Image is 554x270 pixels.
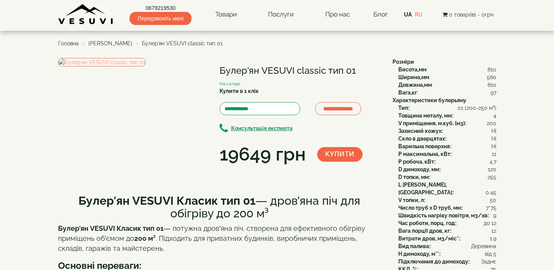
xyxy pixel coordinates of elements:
span: 120 [488,166,496,173]
b: V топки, л: [398,197,425,203]
b: Розміри [393,59,414,65]
div: : [398,235,496,242]
b: P робоча, кВт: [398,159,435,165]
div: : [398,135,496,142]
b: Висота,мм [398,66,426,73]
b: Варильна поверхня: [398,143,451,149]
div: : [398,258,496,265]
button: Купити [317,147,363,162]
div: : [398,119,496,127]
b: Скло в дверцятах: [398,136,446,142]
b: Захисний кожух: [398,128,443,134]
div: : [398,112,496,119]
span: Булер'ян VESUVI classic тип 01 [142,40,223,46]
span: 12 [491,227,496,235]
img: Булер'ян VESUVI classic тип 01 [58,58,146,66]
span: 01 (200-250 м³) [458,104,496,112]
span: від 5 [485,250,496,258]
b: Характеристики булерьяну [393,97,466,103]
b: Витрати дров, м3/міс*: [398,235,460,242]
h2: — дров’яна піч для обігріву до 200 м³ [58,194,381,220]
div: : [398,219,496,227]
span: 50 [490,196,496,204]
strong: Булер’ян VESUVI Класик тип 01 [58,224,164,232]
div: : [398,73,496,81]
a: Про нас [318,6,358,23]
div: : [398,242,496,250]
span: Ні [491,127,496,135]
button: 0 товар(ів) - 0грн [440,10,496,19]
span: 810 [487,81,496,89]
div: : [398,166,496,173]
a: UA [404,12,412,18]
div: : [398,196,496,204]
span: Ні [491,142,496,150]
b: Вага,кг [398,89,417,96]
div: : [398,66,496,73]
div: : [398,150,496,158]
h1: Булер'ян VESUVI classic тип 01 [220,66,381,76]
b: Вага порції дров, кг: [398,228,451,234]
span: Передзвоніть мені [130,12,191,25]
b: Вид палива: [398,243,430,249]
div: : [398,104,496,112]
span: 11 [492,150,496,158]
a: [PERSON_NAME] [88,40,132,46]
div: : [398,227,496,235]
a: Блог [373,10,388,18]
strong: 200 м³ [134,234,156,242]
div: : [398,173,496,181]
b: P максимальна, кВт: [398,151,451,157]
b: H димоходу, м**: [398,251,440,257]
span: 560 [487,73,496,81]
small: На складі [220,81,240,86]
span: до 12 [484,219,496,227]
div: : [398,212,496,219]
p: — потужна дров’яна піч, створена для ефективного обігріву приміщень об’ємом до . Підходить для пр... [58,224,381,253]
b: Число труб x D труб, мм: [398,205,462,211]
div: : [398,127,496,135]
span: 1.9 [490,235,496,242]
b: Товщина металу, мм: [398,113,453,119]
div: : [398,89,496,96]
label: Купити в 1 клік [220,87,259,95]
div: : [398,250,496,258]
div: 19649 грн [220,141,306,167]
span: 0 товар(ів) - 0грн [449,12,494,18]
span: 255 [487,173,496,181]
a: Товари [208,6,245,23]
img: content [58,4,114,25]
span: 0.45 [486,189,496,196]
b: V приміщення, м.куб. (м3): [398,120,466,126]
div: : [398,181,496,196]
span: 810 [487,66,496,73]
span: Заднє [481,258,496,265]
span: Деревина [471,242,496,250]
b: Ширина,мм [398,74,429,80]
b: D димоходу, мм: [398,166,440,172]
b: Тип: [398,105,409,111]
b: Довжина,мм [398,82,432,88]
div: : [398,142,496,150]
a: Послуги [260,6,301,23]
a: Головна [58,40,79,46]
span: 9 [493,212,496,219]
b: Час роботи, порц. год: [398,220,456,226]
div: : [398,81,496,89]
b: Швидкість нагріву повітря, м3/хв: [398,212,489,219]
span: 4 [493,112,496,119]
span: 4.7 [489,158,496,166]
b: L [PERSON_NAME], [GEOGRAPHIC_DATA]: [398,182,453,195]
a: RU [415,12,423,18]
b: Підключення до димоходу: [398,258,469,265]
div: : [398,158,496,166]
a: 0679219530 [130,4,191,12]
span: 97 [491,89,496,96]
b: Консультація експерта [231,125,293,131]
span: 200 [487,119,496,127]
b: Булер’ян VESUVI Класик тип 01 [78,194,256,207]
span: Ні [491,135,496,142]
